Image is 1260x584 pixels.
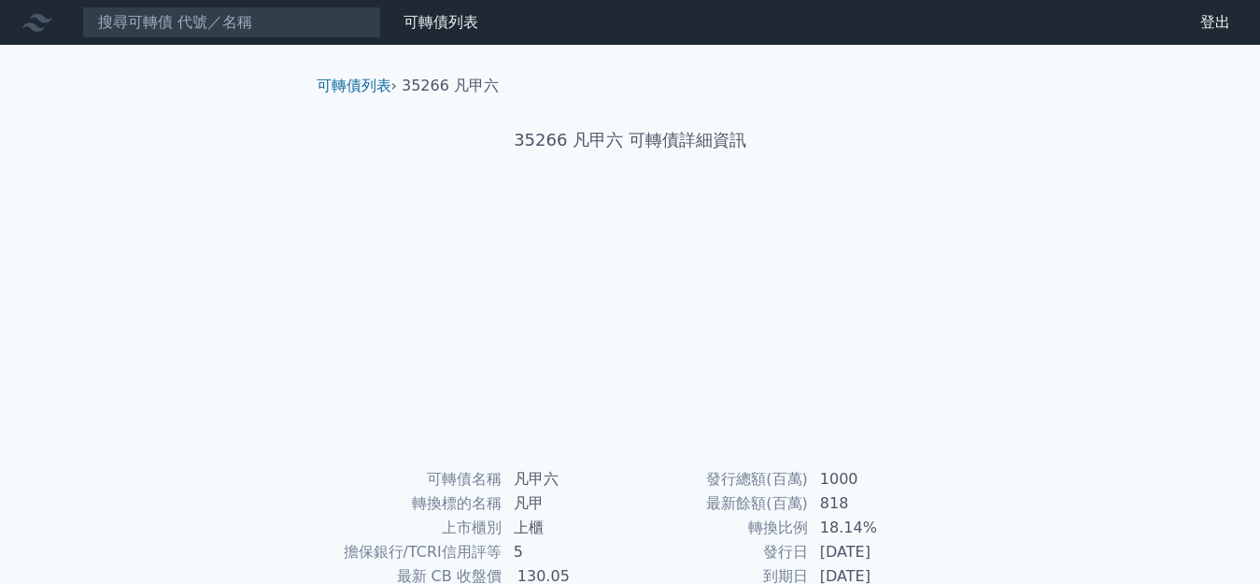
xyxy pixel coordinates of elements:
[630,491,809,516] td: 最新餘額(百萬)
[317,75,397,97] li: ›
[402,75,499,97] li: 35266 凡甲六
[503,491,630,516] td: 凡甲
[82,7,381,38] input: 搜尋可轉債 代號／名稱
[324,516,503,540] td: 上市櫃別
[503,540,630,564] td: 5
[809,516,937,540] td: 18.14%
[809,467,937,491] td: 1000
[317,77,391,94] a: 可轉債列表
[403,13,478,31] a: 可轉債列表
[503,467,630,491] td: 凡甲六
[630,540,809,564] td: 發行日
[630,467,809,491] td: 發行總額(百萬)
[302,127,959,153] h1: 35266 凡甲六 可轉債詳細資訊
[324,491,503,516] td: 轉換標的名稱
[1185,7,1245,37] a: 登出
[630,516,809,540] td: 轉換比例
[809,540,937,564] td: [DATE]
[809,491,937,516] td: 818
[503,516,630,540] td: 上櫃
[324,467,503,491] td: 可轉債名稱
[324,540,503,564] td: 擔保銀行/TCRI信用評等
